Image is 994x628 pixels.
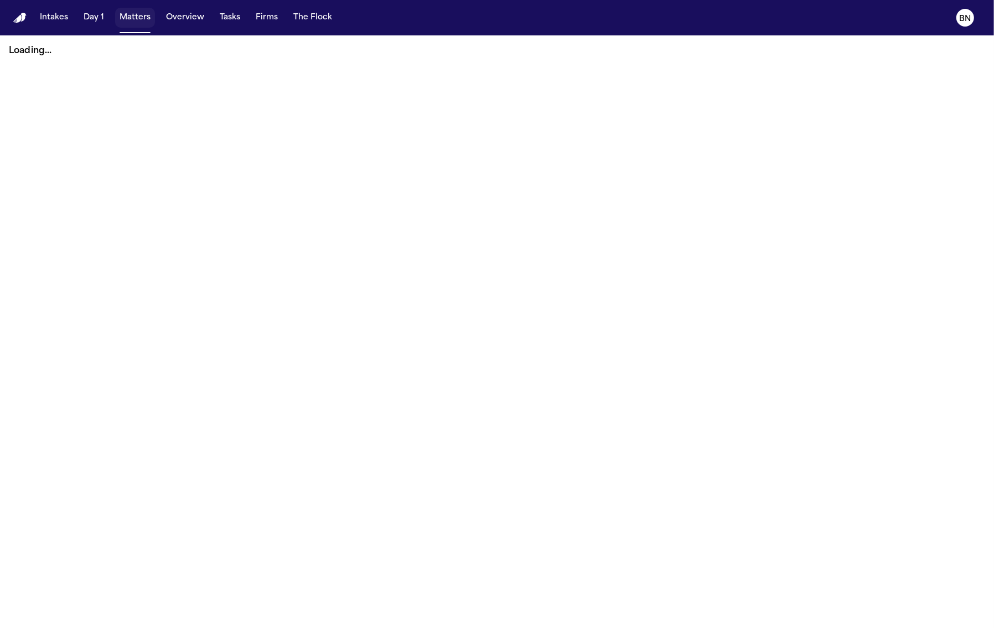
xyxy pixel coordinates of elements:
button: The Flock [289,8,336,28]
p: Loading... [9,44,985,58]
button: Firms [251,8,282,28]
button: Day 1 [79,8,108,28]
button: Overview [162,8,209,28]
img: Finch Logo [13,13,27,23]
button: Tasks [215,8,245,28]
button: Intakes [35,8,73,28]
button: Matters [115,8,155,28]
a: Home [13,13,27,23]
